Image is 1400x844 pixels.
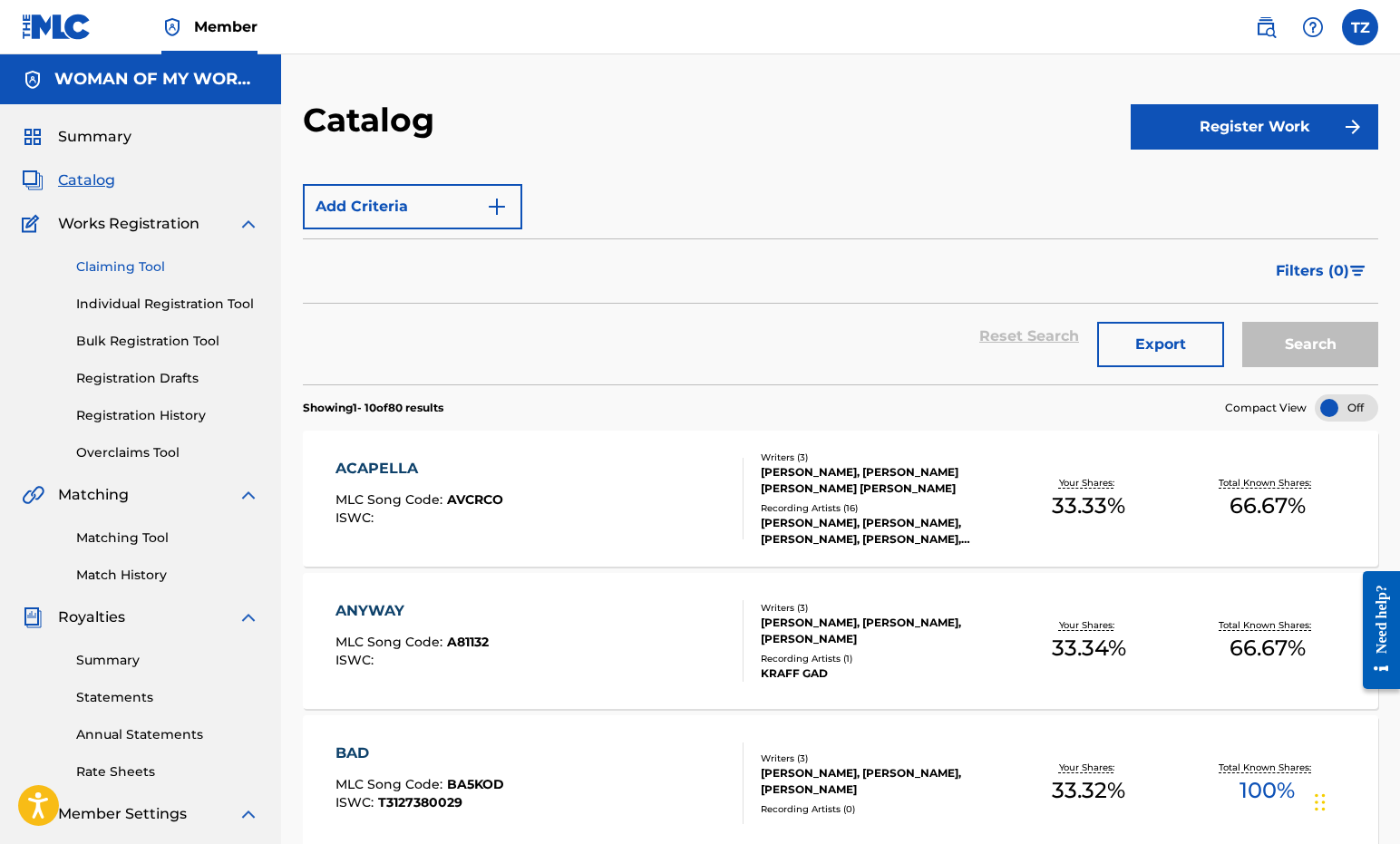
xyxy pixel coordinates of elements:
img: Accounts [22,69,44,91]
a: Bulk Registration Tool [76,332,259,351]
div: Writers ( 3 ) [761,601,999,615]
img: filter [1350,266,1366,276]
a: Annual Statements [76,725,259,744]
button: Filters (0) [1265,248,1378,294]
img: Royalties [22,606,44,628]
form: Search Form [303,175,1378,384]
div: BAD [335,742,504,764]
div: ACAPELLA [335,458,503,480]
iframe: Chat Widget [1309,757,1400,844]
div: [PERSON_NAME], [PERSON_NAME], [PERSON_NAME], [PERSON_NAME], [PERSON_NAME] [761,515,999,548]
span: MLC Song Code : [335,776,447,792]
img: Matching [22,484,44,506]
a: CatalogCatalog [22,170,115,191]
p: Total Known Shares: [1219,618,1316,632]
a: Public Search [1248,9,1284,45]
img: MLC Logo [22,14,92,40]
span: 66.67 % [1230,490,1306,522]
a: Summary [76,651,259,670]
span: Member Settings [58,803,187,825]
img: Summary [22,126,44,148]
div: [PERSON_NAME], [PERSON_NAME] [PERSON_NAME] [PERSON_NAME] [761,464,999,497]
a: SummarySummary [22,126,131,148]
img: expand [238,803,259,825]
span: MLC Song Code : [335,491,447,508]
div: Writers ( 3 ) [761,752,999,765]
img: expand [238,606,259,628]
span: ISWC : [335,794,378,810]
span: 33.33 % [1052,490,1125,522]
a: Statements [76,688,259,707]
span: MLC Song Code : [335,634,447,650]
button: Export [1097,322,1224,367]
a: ACAPELLAMLC Song Code:AVCRCOISWC:Writers (3)[PERSON_NAME], [PERSON_NAME] [PERSON_NAME] [PERSON_NA... [303,431,1378,567]
a: Match History [76,566,259,585]
span: 33.32 % [1052,774,1125,807]
span: A81132 [447,634,489,650]
span: 33.34 % [1052,632,1126,665]
div: Drag [1315,775,1326,829]
span: ISWC : [335,509,378,526]
span: T3127380029 [378,794,462,810]
span: 100 % [1240,774,1295,807]
a: ANYWAYMLC Song Code:A81132ISWC:Writers (3)[PERSON_NAME], [PERSON_NAME], [PERSON_NAME]Recording Ar... [303,573,1378,709]
h5: WOMAN OF MY WORD PUBLISHING [54,69,259,90]
a: Registration History [76,406,259,425]
span: Summary [58,126,131,148]
span: Royalties [58,606,125,628]
span: AVCRCO [447,491,503,508]
a: Registration Drafts [76,369,259,388]
div: [PERSON_NAME], [PERSON_NAME], [PERSON_NAME] [761,615,999,647]
span: Catalog [58,170,115,191]
div: KRAFF GAD [761,665,999,682]
img: f7272a7cc735f4ea7f67.svg [1342,116,1364,138]
span: Works Registration [58,213,199,235]
span: Matching [58,484,129,506]
a: Rate Sheets [76,762,259,781]
span: ISWC : [335,652,378,668]
p: Total Known Shares: [1219,476,1316,490]
div: Help [1295,9,1331,45]
img: 9d2ae6d4665cec9f34b9.svg [486,196,508,218]
iframe: Resource Center [1349,555,1400,704]
div: Recording Artists ( 16 ) [761,501,999,515]
h2: Catalog [303,100,443,141]
img: Works Registration [22,213,45,235]
img: expand [238,213,259,235]
div: Recording Artists ( 1 ) [761,652,999,665]
span: Member [194,16,258,37]
div: User Menu [1342,9,1378,45]
a: Claiming Tool [76,257,259,276]
span: Filters ( 0 ) [1276,260,1349,282]
p: Total Known Shares: [1219,761,1316,774]
span: 66.67 % [1230,632,1306,665]
img: expand [238,484,259,506]
p: Your Shares: [1059,761,1119,774]
span: BA5KOD [447,776,504,792]
button: Add Criteria [303,184,522,229]
a: Overclaims Tool [76,443,259,462]
button: Register Work [1131,104,1378,150]
div: ANYWAY [335,600,489,622]
div: [PERSON_NAME], [PERSON_NAME], [PERSON_NAME] [761,765,999,798]
img: help [1302,16,1324,38]
div: Writers ( 3 ) [761,451,999,464]
span: Compact View [1225,400,1307,416]
img: Catalog [22,170,44,191]
img: search [1255,16,1277,38]
p: Showing 1 - 10 of 80 results [303,400,443,416]
p: Your Shares: [1059,618,1119,632]
img: Top Rightsholder [161,16,183,38]
div: Recording Artists ( 0 ) [761,802,999,816]
p: Your Shares: [1059,476,1119,490]
a: Matching Tool [76,529,259,548]
a: Individual Registration Tool [76,295,259,314]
